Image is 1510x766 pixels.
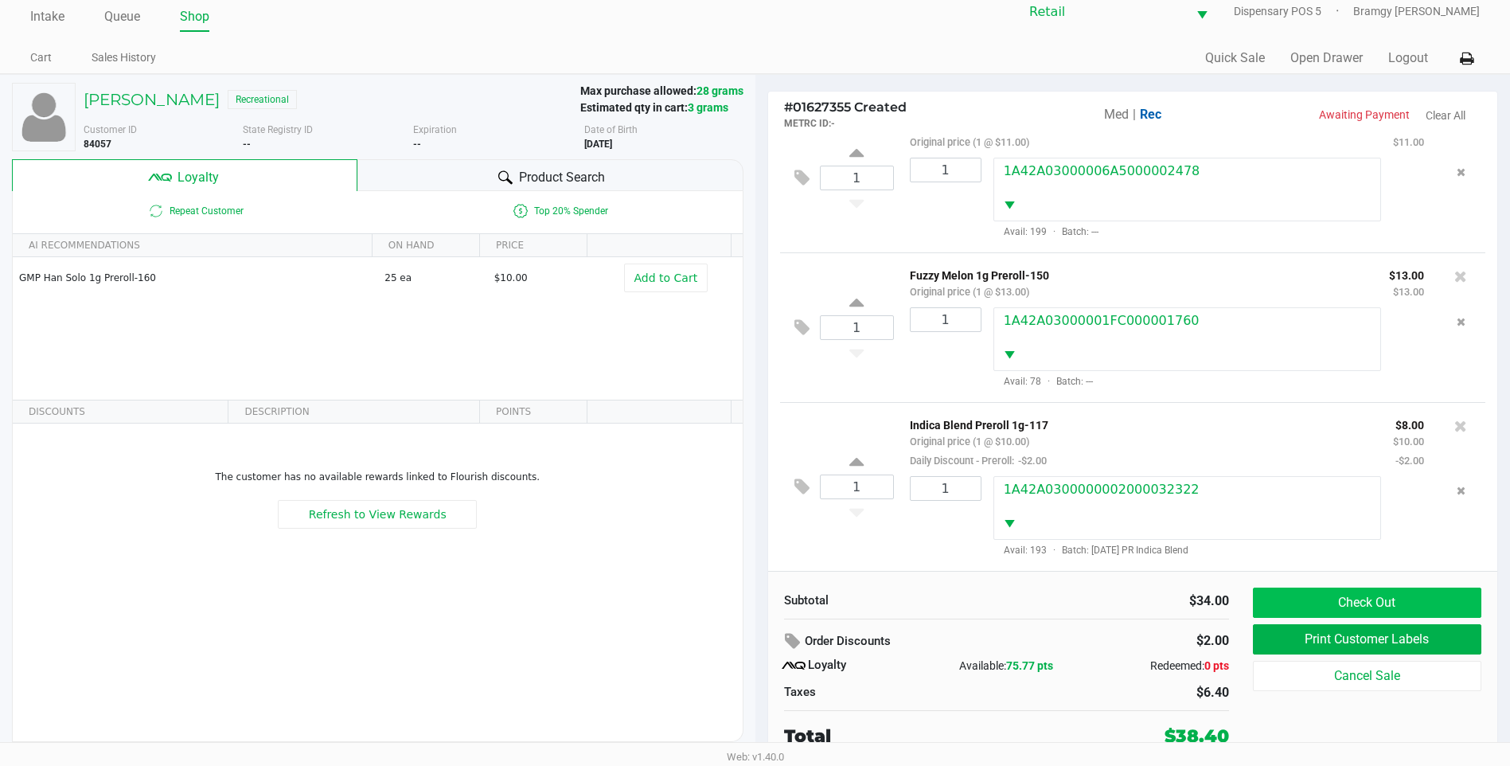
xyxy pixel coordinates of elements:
span: · [1047,545,1062,556]
small: -$2.00 [1395,455,1424,467]
button: Quick Sale [1205,49,1265,68]
th: AI RECOMMENDATIONS [13,234,372,257]
span: Customer ID [84,124,137,135]
span: Web: v1.40.0 [727,751,784,763]
small: $10.00 [1393,436,1424,447]
div: $2.00 [1096,627,1228,655]
span: Dispensary POS 5 [1234,3,1353,20]
a: Cart [30,48,52,68]
td: GMP Han Solo 1g Preroll-160 [13,257,377,299]
span: 28 grams [696,84,743,97]
a: Sales History [92,48,156,68]
button: Remove the package from the orderLine [1450,307,1472,337]
span: Avail: 193 Batch: [DATE] PR Indica Blend [993,545,1188,556]
p: The customer has no available rewards linked to Flourish discounts. [19,470,736,484]
a: Queue [104,6,140,28]
small: $11.00 [1393,136,1424,148]
b: 84057 [84,139,111,150]
span: -$2.00 [1014,455,1047,467]
h5: [PERSON_NAME] [84,90,220,109]
small: Daily Discount - Preroll: [910,455,1047,467]
span: METRC ID: [784,118,831,129]
div: Data table [13,234,743,400]
a: Intake [30,6,64,28]
span: Med [1104,107,1129,122]
th: DISCOUNTS [13,401,228,424]
b: -- [243,139,251,150]
span: 0 pts [1204,659,1229,672]
small: $13.00 [1393,286,1424,298]
span: Loyalty [178,168,219,187]
span: - [831,118,835,129]
small: Original price (1 @ $10.00) [910,436,1029,447]
b: [DATE] [584,139,612,150]
th: DESCRIPTION [228,401,479,424]
inline-svg: Is repeat customer [146,201,166,221]
span: Estimated qty in cart: [580,101,728,114]
td: 25 ea [377,257,486,299]
button: Remove the package from the orderLine [1450,476,1472,506]
b: -- [413,139,421,150]
p: $13.00 [1389,265,1424,282]
span: $10.00 [494,272,528,283]
p: Fuzzy Melon 1g Preroll-150 [910,265,1365,282]
span: Avail: 78 Batch: --- [993,376,1093,387]
small: Original price (1 @ $11.00) [910,136,1029,148]
span: 01627355 Created [784,100,907,115]
span: Expiration [413,124,457,135]
th: POINTS [479,401,587,424]
div: Subtotal [784,592,995,610]
span: · [1041,376,1056,387]
span: Retail [1029,2,1177,21]
a: Shop [180,6,209,28]
span: · [1047,226,1062,237]
div: Total [784,723,1065,749]
span: Avail: 199 Batch: --- [993,226,1098,237]
div: $38.40 [1165,723,1229,749]
th: PRICE [479,234,587,257]
th: ON HAND [372,234,479,257]
span: Top 20% Spender [377,201,742,221]
button: Refresh to View Rewards [278,500,477,529]
button: Cancel Sale [1253,661,1481,691]
span: Product Search [519,168,605,187]
inline-svg: Is a top 20% spender [511,201,530,221]
span: Add to Cart [634,272,698,284]
span: | [1133,107,1136,122]
div: Order Discounts [784,627,1073,656]
p: $8.00 [1393,415,1424,432]
div: Redeemed: [1080,658,1228,674]
span: Refresh to View Rewards [309,508,447,521]
span: Bramgy [PERSON_NAME] [1353,3,1480,20]
small: Original price (1 @ $13.00) [910,286,1029,298]
button: Check Out [1253,588,1481,618]
div: Taxes [784,683,995,702]
button: Open Drawer [1290,49,1363,68]
span: # [784,100,793,115]
span: Recreational [228,90,297,109]
span: Max purchase allowed: [580,84,743,114]
button: Add to Cart [624,264,708,292]
button: Clear All [1426,107,1465,124]
div: $34.00 [1018,592,1229,611]
button: Print Customer Labels [1253,624,1481,655]
span: Rec [1140,107,1161,122]
button: Logout [1388,49,1428,68]
p: Indica Blend Preroll 1g-117 [910,415,1369,432]
span: 75.77 pts [1006,659,1053,672]
div: Data table [13,401,743,663]
span: Date of Birth [584,124,638,135]
span: State Registry ID [243,124,313,135]
span: 3 grams [688,101,728,114]
p: Awaiting Payment [1249,107,1410,123]
div: $6.40 [1018,683,1229,702]
span: Repeat Customer [13,201,377,221]
button: Remove the package from the orderLine [1450,158,1472,187]
div: Loyalty [784,656,932,675]
div: Available: [932,658,1080,674]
